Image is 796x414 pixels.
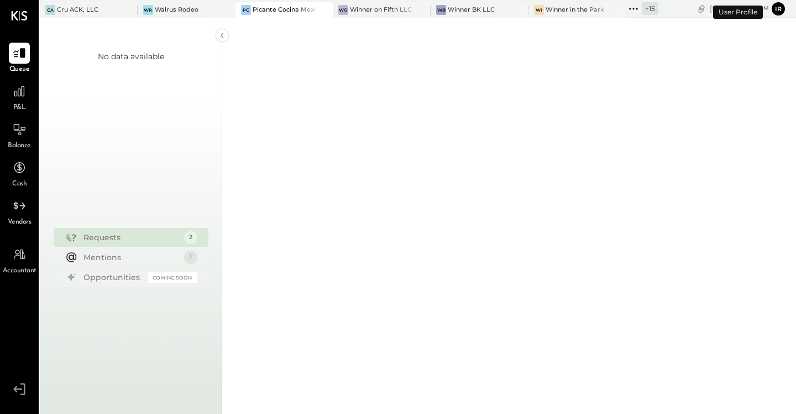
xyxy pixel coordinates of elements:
div: Walrus Rodeo [155,6,198,14]
a: P&L [1,81,38,113]
div: Opportunities [83,272,142,283]
div: WR [143,5,153,15]
div: No data available [98,51,164,62]
div: Wi [534,5,544,15]
div: [DATE] [710,3,769,14]
span: Accountant [3,266,36,276]
a: Queue [1,43,38,75]
div: Winner BK LLC [448,6,495,14]
div: Coming Soon [148,272,197,283]
span: Balance [8,141,31,151]
div: PC [241,5,251,15]
a: Vendors [1,195,38,227]
div: Winner on Fifth LLC [350,6,412,14]
div: Mentions [83,252,179,263]
a: Balance [1,119,38,151]
div: 2 [184,231,197,244]
span: P&L [13,103,26,113]
div: Picante Cocina Mexicana Rest [253,6,317,14]
button: Ir [772,2,785,15]
div: Winner in the Park [546,6,604,14]
div: Cru ACK, LLC [57,6,98,14]
div: Wo [338,5,348,15]
span: am [760,4,769,12]
a: Cash [1,157,38,189]
span: Cash [12,179,27,189]
a: Accountant [1,244,38,276]
div: Requests [83,232,179,243]
div: + 15 [642,2,658,15]
span: Queue [9,65,30,75]
div: WB [436,5,446,15]
div: User Profile [713,6,763,19]
div: copy link [696,3,707,14]
span: Vendors [8,218,32,227]
span: 1 : 17 [736,3,758,14]
div: CA [45,5,55,15]
div: 1 [184,251,197,264]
